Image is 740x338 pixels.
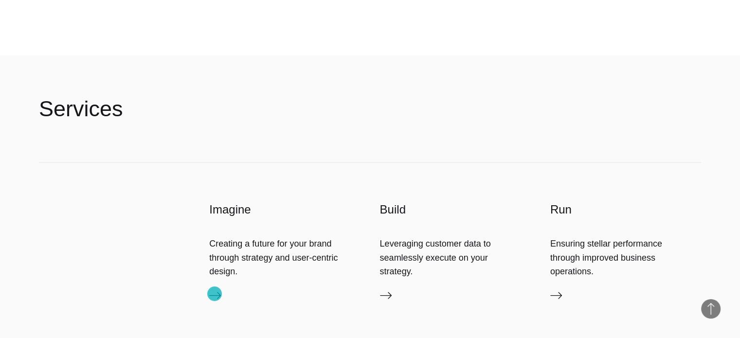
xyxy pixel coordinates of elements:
[701,299,721,319] button: Back to Top
[39,94,123,124] h2: Services
[550,237,701,278] div: Ensuring stellar performance through improved business operations.
[209,237,360,278] div: Creating a future for your brand through strategy and user-centric design.
[380,202,531,217] h3: Build
[550,202,701,217] h3: Run
[209,202,360,217] h3: Imagine
[380,237,531,278] div: Leveraging customer data to seamlessly execute on your strategy.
